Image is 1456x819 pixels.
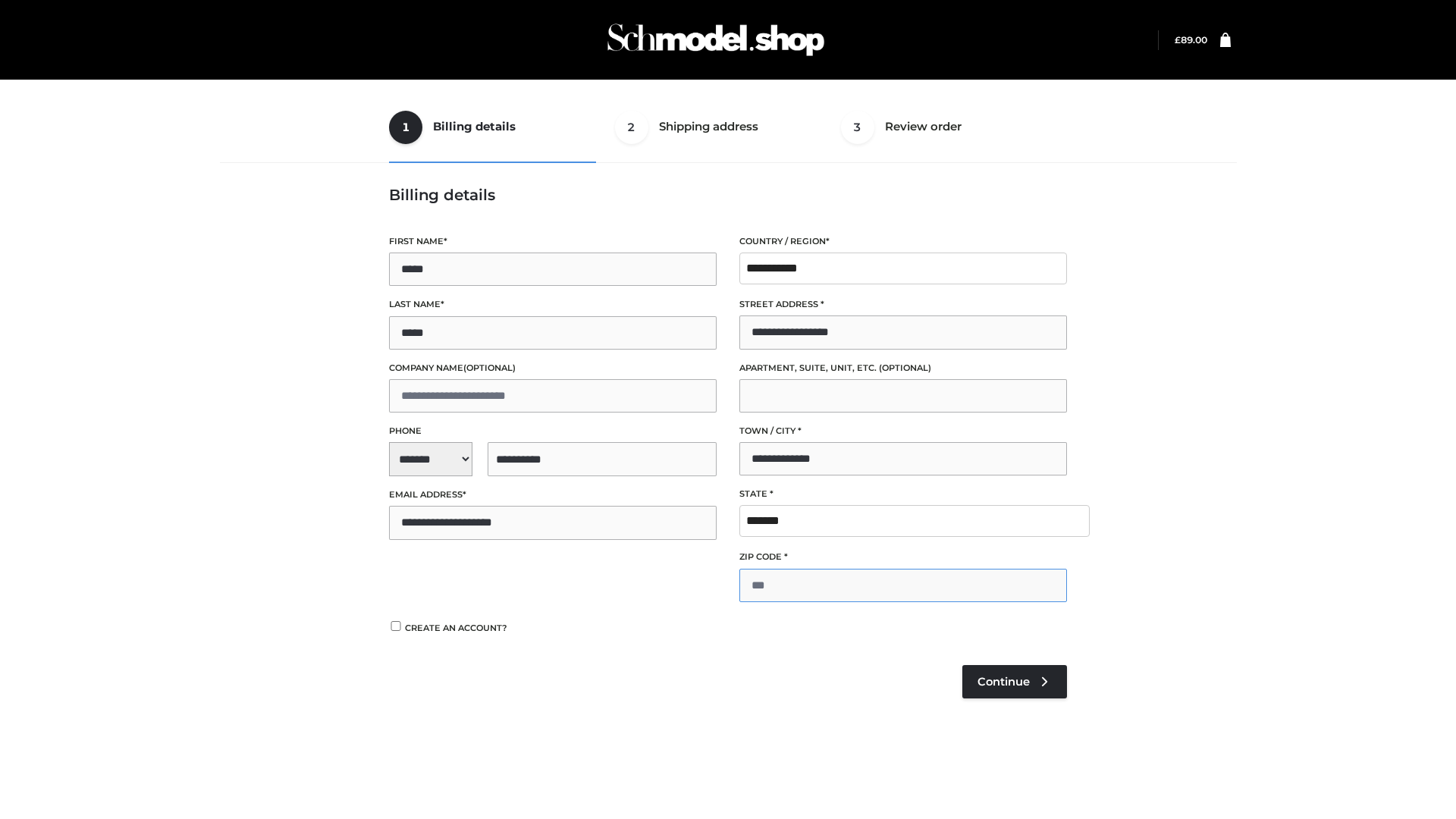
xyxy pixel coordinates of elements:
label: State [739,487,1067,501]
label: Last name [389,297,717,312]
label: Phone [389,424,717,438]
bdi: 89.00 [1175,34,1207,45]
span: £ [1175,34,1181,45]
label: Email address [389,488,717,502]
h3: Billing details [389,186,1067,204]
span: (optional) [879,362,931,373]
label: Street address [739,297,1067,312]
label: Company name [389,361,717,375]
input: Create an account? [389,621,403,631]
label: First name [389,234,717,249]
label: Country / Region [739,234,1067,249]
span: Create an account? [405,623,507,633]
span: Continue [977,675,1030,689]
label: Apartment, suite, unit, etc. [739,361,1067,375]
label: ZIP Code [739,550,1067,564]
a: £89.00 [1175,34,1207,45]
img: Schmodel Admin 964 [602,10,830,70]
a: Continue [962,665,1067,698]
span: (optional) [463,362,516,373]
label: Town / City [739,424,1067,438]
